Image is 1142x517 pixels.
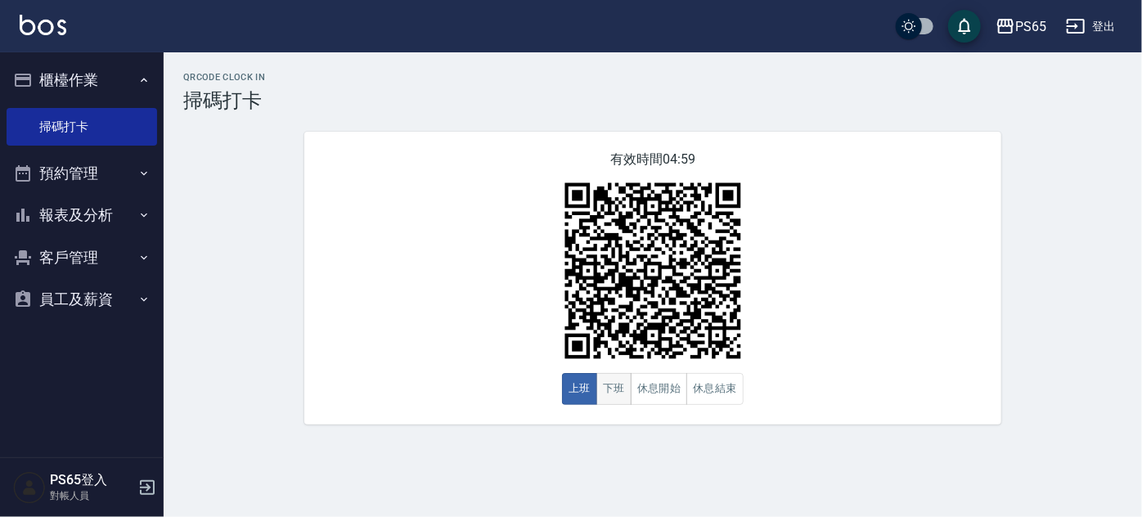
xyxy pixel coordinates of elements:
[50,488,133,503] p: 對帳人員
[7,236,157,279] button: 客戶管理
[562,373,597,405] button: 上班
[20,15,66,35] img: Logo
[7,278,157,321] button: 員工及薪資
[7,59,157,101] button: 櫃檯作業
[948,10,981,43] button: save
[183,72,1122,83] h2: QRcode Clock In
[631,373,688,405] button: 休息開始
[1015,16,1046,37] div: PS65
[50,472,133,488] h5: PS65登入
[304,132,1001,425] div: 有效時間 04:59
[1059,11,1122,42] button: 登出
[13,471,46,504] img: Person
[183,89,1122,112] h3: 掃碼打卡
[7,152,157,195] button: 預約管理
[989,10,1053,43] button: PS65
[596,373,632,405] button: 下班
[7,108,157,146] a: 掃碼打卡
[686,373,744,405] button: 休息結束
[7,194,157,236] button: 報表及分析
